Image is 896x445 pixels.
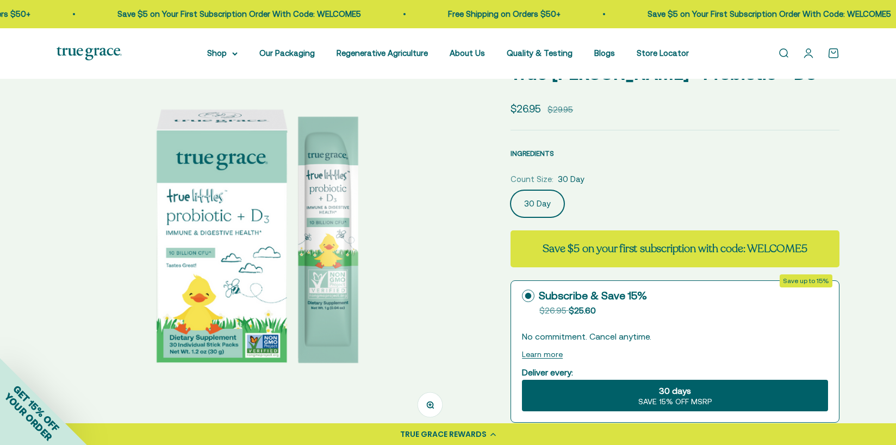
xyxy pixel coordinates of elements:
[2,391,54,443] span: YOUR ORDER
[648,8,891,21] p: Save $5 on Your First Subscription Order With Code: WELCOME5
[547,103,573,116] compare-at-price: $29.95
[450,48,485,58] a: About Us
[511,101,541,117] sale-price: $26.95
[57,32,458,433] img: Vitamin D is essential for your little one’s development and immune health, and it can be tricky ...
[207,47,238,60] summary: Shop
[448,9,561,18] a: Free Shipping on Orders $50+
[543,241,807,256] strong: Save $5 on your first subscription with code: WELCOME5
[594,48,615,58] a: Blogs
[11,383,61,434] span: GET 15% OFF
[400,429,487,440] div: TRUE GRACE REWARDS
[337,48,428,58] a: Regenerative Agriculture
[511,149,554,158] span: INGREDIENTS
[511,173,553,186] legend: Count Size:
[558,173,584,186] span: 30 Day
[511,147,554,160] button: INGREDIENTS
[637,48,689,58] a: Store Locator
[259,48,315,58] a: Our Packaging
[507,48,573,58] a: Quality & Testing
[117,8,361,21] p: Save $5 on Your First Subscription Order With Code: WELCOME5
